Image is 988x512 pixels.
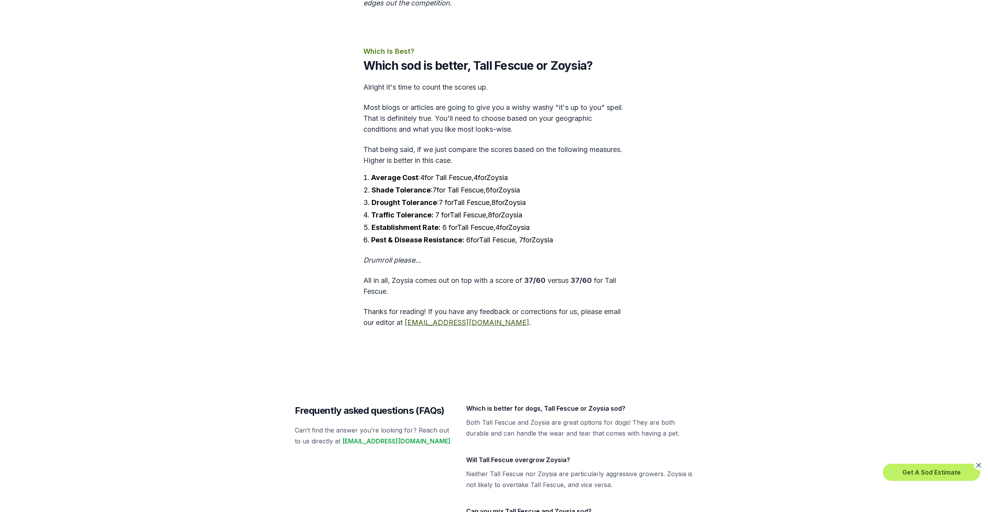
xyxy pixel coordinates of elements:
h2: Which sod is better, Tall Fescue or Zoysia? [363,58,625,72]
p: Alright it's time to count the scores up. [363,82,625,93]
strong: Establishment Rate: [372,223,440,231]
span: 37 /60 [524,276,546,284]
a: [EMAIL_ADDRESS][DOMAIN_NAME] [405,318,529,327]
strong: Traffic Tolerance: [371,211,433,219]
li: 7 for Tall Fescue , 8 for Zoysia [363,210,625,221]
li: 6 for Tall Fescue , 7 for Zoysia [363,235,625,245]
p: Both Tall Fescue and Zoysia are great options for dogs! They are both durable and can handle the ... [466,417,694,439]
i: Drumroll please... [363,256,421,264]
h3: Which is better for dogs, Tall Fescue or Zoysia sod? [466,403,694,414]
span: 37 /60 [571,276,592,284]
strong: Drought Tolerance [372,198,437,207]
strong: Shade Tolerance [372,186,431,194]
p: All in all, Zoysia comes out on top with a score of versus for Tall Fescue . [363,275,625,297]
strong: Pest & Disease Resistance: [371,236,464,244]
p: Thanks for reading! If you have any feedback or corrections for us, please email our editor at . [363,306,625,328]
strong: Average Cost [371,173,418,182]
p: Most blogs or articles are going to give you a wishy washy "it's up to you" speil. That is defini... [363,102,625,135]
li: : 7 for Tall Fescue , 6 for Zoysia [363,185,625,196]
button: Get A Sod Estimate [883,464,980,481]
li: : 7 for Tall Fescue , 8 for Zoysia [363,197,625,208]
p: Can’t find the answer you’re looking for? Reach out to us directly at [295,425,454,447]
a: [EMAIL_ADDRESS][DOMAIN_NAME] [342,437,451,445]
p: That being said, if we just compare the scores based on the following measures. Higher is better ... [363,144,625,166]
li: 6 for Tall Fescue , 4 for Zoysia [363,222,625,233]
li: : 4 for Tall Fescue , 4 for Zoysia [363,172,625,183]
p: Which Is Best? [363,46,625,57]
h2: Frequently asked questions (FAQs) [295,403,454,418]
h3: Will Tall Fescue overgrow Zoysia? [466,454,694,465]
